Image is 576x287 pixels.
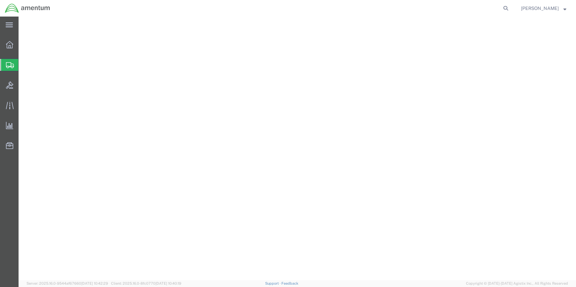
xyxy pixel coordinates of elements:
span: Donald Frederiksen [521,5,559,12]
iframe: FS Legacy Container [19,17,576,280]
span: Server: 2025.16.0-9544af67660 [27,281,108,285]
span: Client: 2025.16.0-8fc0770 [111,281,181,285]
a: Feedback [281,281,298,285]
span: Copyright © [DATE]-[DATE] Agistix Inc., All Rights Reserved [466,281,568,286]
img: logo [5,3,50,13]
a: Support [265,281,282,285]
span: [DATE] 10:42:29 [81,281,108,285]
button: [PERSON_NAME] [521,4,567,12]
span: [DATE] 10:40:19 [155,281,181,285]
